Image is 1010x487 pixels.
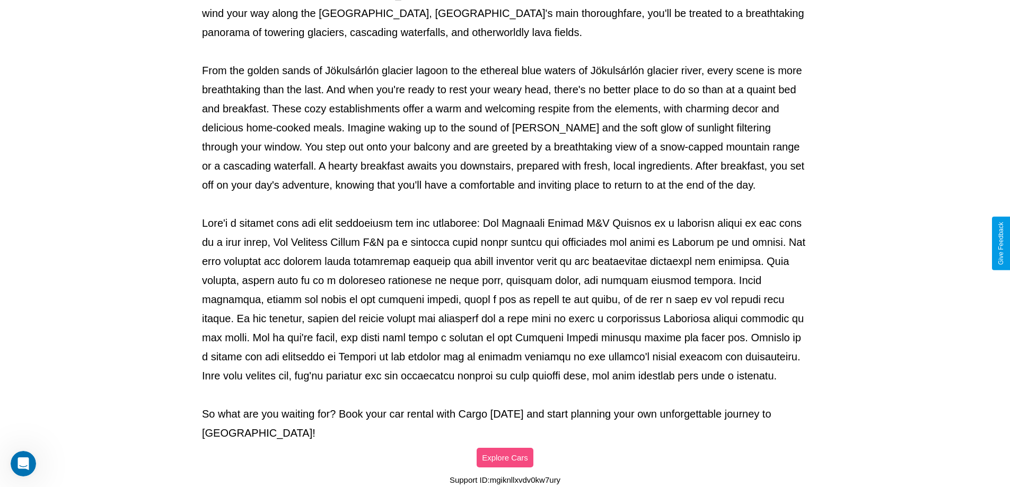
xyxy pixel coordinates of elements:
iframe: Intercom live chat [11,451,36,476]
div: Give Feedback [997,222,1005,265]
p: Support ID: mgiknllxvdv0kw7ury [450,473,560,487]
button: Explore Cars [477,448,533,467]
